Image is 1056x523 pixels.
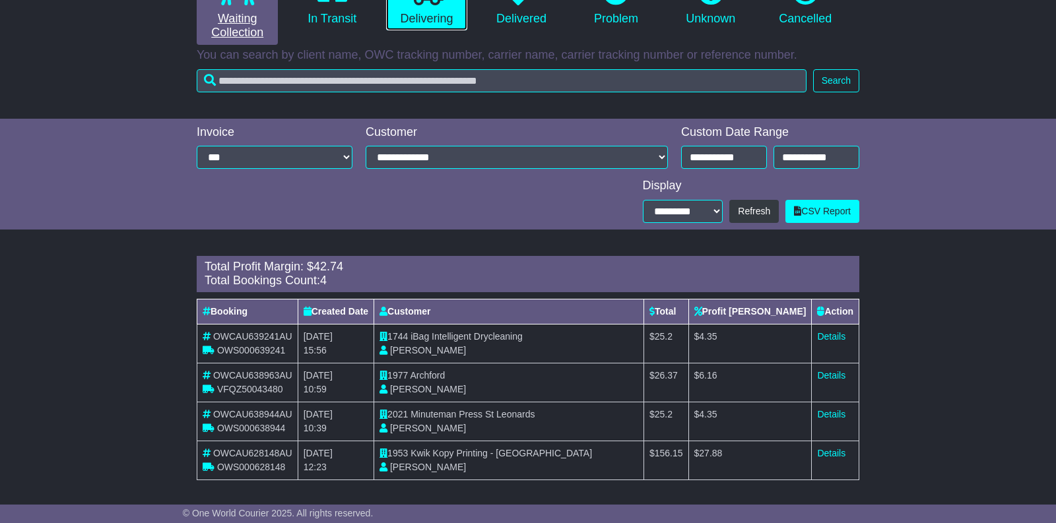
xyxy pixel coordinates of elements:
a: Details [817,409,845,419]
span: 25.2 [655,409,673,419]
a: Details [817,370,845,381]
span: © One World Courier 2025. All rights reserved. [183,508,374,518]
span: OWCAU639241AU [213,331,292,342]
div: Customer [366,125,668,140]
span: [PERSON_NAME] [390,345,466,355]
button: Search [813,69,859,92]
span: [PERSON_NAME] [390,462,466,472]
p: You can search by client name, OWC tracking number, carrier name, carrier tracking number or refe... [197,48,859,63]
div: Display [643,179,860,193]
span: 42.74 [313,260,343,273]
button: Refresh [729,200,779,223]
td: $ [643,363,688,402]
th: Action [812,299,859,324]
span: [PERSON_NAME] [390,423,466,433]
th: Customer [374,299,644,324]
td: $ [688,402,812,441]
a: Details [817,448,845,458]
span: 1744 [387,331,408,342]
span: 4 [320,274,327,287]
th: Profit [PERSON_NAME] [688,299,812,324]
span: 15:56 [304,345,327,355]
span: 156.15 [655,448,683,458]
td: $ [688,324,812,363]
span: OWS000628148 [217,462,286,472]
td: $ [643,441,688,479]
span: 10:39 [304,423,327,433]
span: [DATE] [304,409,333,419]
a: CSV Report [785,200,859,223]
span: 12:23 [304,462,327,472]
span: OWCAU638944AU [213,409,292,419]
td: $ [643,402,688,441]
td: $ [688,363,812,402]
span: Minuteman Press St Leonards [411,409,535,419]
div: Total Profit Margin: $ [205,260,851,274]
span: 26.37 [655,370,678,381]
span: Archford [410,370,445,381]
span: 1953 [387,448,408,458]
div: Invoice [197,125,352,140]
span: OWS000638944 [217,423,286,433]
span: 2021 [387,409,408,419]
span: 27.88 [699,448,722,458]
span: [DATE] [304,331,333,342]
span: iBag Intelligent Drycleaning [411,331,523,342]
span: Kwik Kopy Printing - [GEOGRAPHIC_DATA] [411,448,592,458]
td: $ [688,441,812,479]
span: OWCAU638963AU [213,370,292,381]
span: 4.35 [699,331,717,342]
td: $ [643,324,688,363]
span: [DATE] [304,448,333,458]
span: [PERSON_NAME] [390,384,466,394]
th: Total [643,299,688,324]
span: VFQZ50043480 [217,384,283,394]
span: OWCAU628148AU [213,448,292,458]
span: 10:59 [304,384,327,394]
span: 1977 [387,370,408,381]
th: Booking [197,299,298,324]
span: 6.16 [699,370,717,381]
th: Created Date [298,299,374,324]
span: 25.2 [655,331,673,342]
div: Total Bookings Count: [205,274,851,288]
a: Details [817,331,845,342]
span: [DATE] [304,370,333,381]
span: 4.35 [699,409,717,419]
div: Custom Date Range [681,125,859,140]
span: OWS000639241 [217,345,286,355]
